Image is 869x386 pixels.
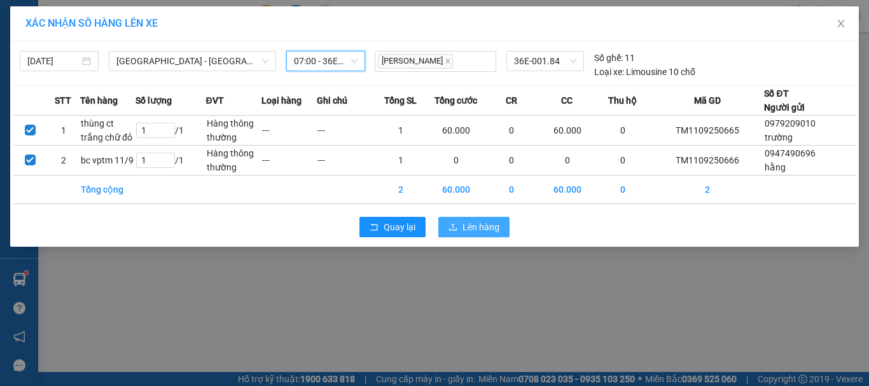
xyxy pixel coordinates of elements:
td: 1 [373,116,428,146]
td: 0 [484,176,539,204]
span: XÁC NHẬN SỐ HÀNG LÊN XE [25,17,158,29]
td: --- [317,146,372,176]
td: 2 [373,176,428,204]
span: CC [561,93,573,107]
span: Loại xe: [594,65,624,79]
td: TM1109250665 [651,116,764,146]
td: 60.000 [428,176,483,204]
span: Số ghế: [594,51,623,65]
td: thùng ct trắng chữ đỏ [80,116,136,146]
div: Số ĐT Người gửi [764,86,805,114]
td: 0 [484,116,539,146]
td: 0 [539,146,595,176]
td: 60.000 [539,116,595,146]
td: 1 [373,146,428,176]
td: 0 [595,176,651,204]
td: --- [261,146,317,176]
span: 0979209010 [765,118,816,128]
span: Quay lại [384,220,415,234]
td: / 1 [136,146,205,176]
td: TM1109250666 [651,146,764,176]
td: 2 [46,146,80,176]
span: upload [448,223,457,233]
td: Tổng cộng [80,176,136,204]
span: Tổng SL [384,93,417,107]
td: --- [261,116,317,146]
span: rollback [370,223,379,233]
span: down [261,57,269,65]
span: CR [506,93,517,107]
td: 0 [428,146,483,176]
div: 11 [594,51,635,65]
span: Mã GD [694,93,721,107]
span: Thu hộ [608,93,637,107]
button: uploadLên hàng [438,217,510,237]
span: hằng [765,162,786,172]
td: 1 [46,116,80,146]
td: Hàng thông thường [206,146,261,176]
span: 07:00 - 36E-001.84 [294,52,358,71]
span: Số lượng [136,93,172,107]
span: Tổng cước [434,93,477,107]
span: [PERSON_NAME] [378,54,453,69]
button: rollbackQuay lại [359,217,426,237]
td: 60.000 [539,176,595,204]
td: 0 [595,146,651,176]
td: 0 [595,116,651,146]
span: 0947490696 [765,148,816,158]
td: 60.000 [428,116,483,146]
div: Limousine 10 chỗ [594,65,695,79]
span: close [836,18,846,29]
td: --- [317,116,372,146]
span: Hà Nội - Thanh Hóa [116,52,268,71]
td: bc vptm 11/9 [80,146,136,176]
button: Close [823,6,859,42]
span: STT [55,93,71,107]
span: trường [765,132,793,142]
td: 0 [484,146,539,176]
span: Tên hàng [80,93,118,107]
span: Loại hàng [261,93,302,107]
span: close [445,58,451,64]
span: Lên hàng [462,220,499,234]
span: ĐVT [206,93,224,107]
span: 36E-001.84 [514,52,576,71]
td: Hàng thông thường [206,116,261,146]
input: 12/09/2025 [27,54,80,68]
td: 2 [651,176,764,204]
td: / 1 [136,116,205,146]
span: Ghi chú [317,93,347,107]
